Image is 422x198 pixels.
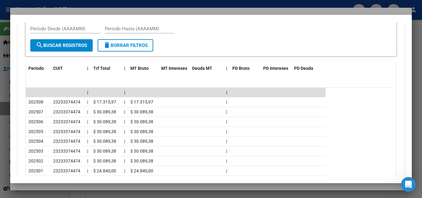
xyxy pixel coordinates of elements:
span: CUIT [53,66,63,71]
span: Borrar Filtros [103,43,148,48]
datatable-header-cell: | [122,62,128,75]
span: | [226,66,227,71]
span: | [124,90,125,95]
span: | [226,139,227,144]
span: 23233374474 [53,149,80,154]
span: $ 30.089,38 [93,158,116,163]
span: $ 30.089,38 [130,119,153,124]
span: | [226,168,227,173]
span: $ 30.089,38 [93,149,116,154]
span: | [87,119,88,124]
span: $ 30.089,38 [93,139,116,144]
span: $ 30.089,38 [93,119,116,124]
span: $ 30.089,38 [130,129,153,134]
span: 202503 [28,149,43,154]
span: | [87,66,88,71]
span: | [87,158,88,163]
span: $ 17.315,97 [130,99,153,104]
span: $ 30.089,38 [93,129,116,134]
span: PD Bruto [232,66,250,71]
span: | [124,149,125,154]
span: 202508 [28,99,43,104]
datatable-header-cell: | [85,62,91,75]
span: 202506 [28,119,43,124]
span: $ 24.840,00 [93,168,116,173]
span: | [124,66,125,71]
mat-icon: delete [103,41,111,49]
span: | [124,129,125,134]
span: | [226,119,227,124]
iframe: Intercom live chat [401,177,416,192]
span: | [87,139,88,144]
datatable-header-cell: CUIT [51,62,85,75]
span: PD Intereses [263,66,288,71]
span: | [124,158,125,163]
span: | [124,99,125,104]
datatable-header-cell: PD Intereses [261,62,292,75]
span: 23233374474 [53,139,80,144]
span: | [124,139,125,144]
datatable-header-cell: MT Bruto [128,62,159,75]
datatable-header-cell: PD Deuda [292,62,326,75]
span: Deuda MT [192,66,212,71]
span: 202502 [28,158,43,163]
span: | [124,109,125,114]
span: MT Bruto [130,66,149,71]
datatable-header-cell: Período [26,62,51,75]
span: | [87,149,88,154]
span: | [226,129,227,134]
span: | [87,168,88,173]
span: 23233374474 [53,129,80,134]
span: $ 30.089,38 [130,139,153,144]
span: $ 30.089,38 [130,149,153,154]
span: | [226,109,227,114]
mat-icon: search [36,41,43,49]
span: Trf Total [93,66,110,71]
button: Borrar Filtros [98,39,153,52]
span: | [226,158,227,163]
datatable-header-cell: Trf Total [91,62,122,75]
span: 23233374474 [53,99,80,104]
span: | [124,168,125,173]
span: | [124,119,125,124]
span: $ 24.840,00 [130,168,153,173]
span: $ 30.089,38 [130,158,153,163]
span: 23233374474 [53,158,80,163]
span: | [87,129,88,134]
span: $ 30.089,38 [130,109,153,114]
span: Buscar Registros [36,43,87,48]
span: | [87,109,88,114]
datatable-header-cell: Deuda MT [190,62,224,75]
span: | [87,90,88,95]
span: $ 17.315,97 [93,99,116,104]
span: 23233374474 [53,119,80,124]
span: 23233374474 [53,168,80,173]
span: | [226,149,227,154]
datatable-header-cell: | [224,62,230,75]
span: | [226,90,227,95]
span: | [87,99,88,104]
datatable-header-cell: PD Bruto [230,62,261,75]
span: 202501 [28,168,43,173]
span: Período [28,66,44,71]
span: 23233374474 [53,109,80,114]
span: | [226,99,227,104]
span: 202507 [28,109,43,114]
span: 202504 [28,139,43,144]
button: Buscar Registros [30,39,93,52]
datatable-header-cell: MT Intereses [159,62,190,75]
span: $ 30.089,38 [93,109,116,114]
span: MT Intereses [161,66,187,71]
span: PD Deuda [294,66,313,71]
span: 202505 [28,129,43,134]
